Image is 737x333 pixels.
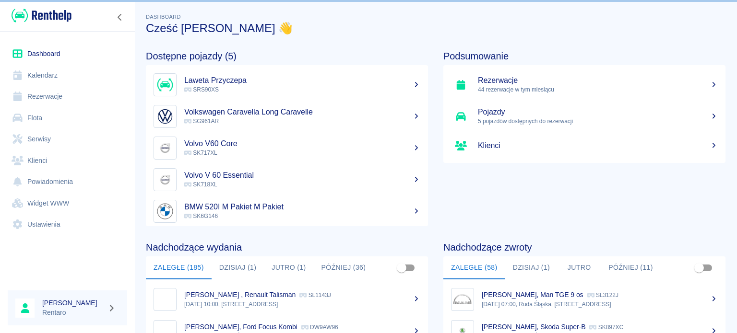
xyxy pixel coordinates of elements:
h6: [PERSON_NAME] [42,298,104,308]
p: SL1143J [299,292,331,299]
p: [DATE] 10:00, [STREET_ADDRESS] [184,300,420,309]
p: [DATE] 07:00, Ruda Śląska, [STREET_ADDRESS] [482,300,718,309]
button: Później (11) [601,256,661,279]
a: Klienci [8,150,127,172]
p: 5 pojazdów dostępnych do rezerwacji [478,117,718,126]
h5: Volvo V60 Core [184,139,420,149]
img: Image [453,290,472,309]
span: SK718XL [184,181,217,188]
span: Pokaż przypisane tylko do mnie [392,259,411,277]
p: [PERSON_NAME] , Renault Talisman [184,291,296,299]
button: Dzisiaj (1) [505,256,558,279]
button: Zaległe (185) [146,256,212,279]
span: SK717XL [184,149,217,156]
a: ImageVolvo V 60 Essential SK718XL [146,164,428,195]
a: Ustawienia [8,214,127,235]
button: Zaległe (58) [443,256,505,279]
p: 44 rezerwacje w tym miesiącu [478,85,718,94]
p: Rentaro [42,308,104,318]
a: Rezerwacje [8,86,127,107]
a: Image[PERSON_NAME], Man TGE 9 os SL3122J[DATE] 07:00, Ruda Śląska, [STREET_ADDRESS] [443,283,725,315]
a: Serwisy [8,128,127,150]
h4: Dostępne pojazdy (5) [146,50,428,62]
img: Image [156,107,174,126]
p: [PERSON_NAME], Man TGE 9 os [482,291,583,299]
h4: Nadchodzące wydania [146,241,428,253]
h3: Cześć [PERSON_NAME] 👋 [146,22,725,35]
a: Rezerwacje44 rezerwacje w tym miesiącu [443,69,725,101]
button: Jutro [558,256,601,279]
h5: Pojazdy [478,107,718,117]
h5: Laweta Przyczepa [184,76,420,85]
button: Później (36) [314,256,374,279]
a: Widget WWW [8,193,127,214]
button: Zwiń nawigację [113,11,127,23]
img: Image [156,171,174,189]
h4: Nadchodzące zwroty [443,241,725,253]
p: [PERSON_NAME], Ford Focus Kombi [184,323,297,331]
h4: Podsumowanie [443,50,725,62]
p: [PERSON_NAME], Skoda Super-B [482,323,585,331]
p: SK897XC [589,324,623,331]
a: Powiadomienia [8,171,127,193]
span: SRS90XS [184,86,219,93]
img: Image [156,76,174,94]
a: ImageVolvo V60 Core SK717XL [146,132,428,164]
a: ImageVolkswagen Caravella Long Caravelle SG961AR [146,101,428,132]
span: Pokaż przypisane tylko do mnie [690,259,708,277]
p: DW9AW96 [301,324,338,331]
span: SG961AR [184,118,219,125]
a: Image[PERSON_NAME] , Renault Talisman SL1143J[DATE] 10:00, [STREET_ADDRESS] [146,283,428,315]
p: SL3122J [587,292,618,299]
img: Image [156,139,174,157]
a: Dashboard [8,43,127,65]
a: Renthelp logo [8,8,71,23]
h5: BMW 520I M Pakiet M Pakiet [184,202,420,212]
button: Jutro (1) [264,256,313,279]
h5: Volvo V 60 Essential [184,171,420,180]
img: Renthelp logo [12,8,71,23]
h5: Klienci [478,141,718,150]
img: Image [156,290,174,309]
a: ImageBMW 520I M Pakiet M Pakiet SK6G146 [146,195,428,227]
a: ImageLaweta Przyczepa SRS90XS [146,69,428,101]
a: Pojazdy5 pojazdów dostępnych do rezerwacji [443,101,725,132]
a: Kalendarz [8,65,127,86]
button: Dzisiaj (1) [212,256,264,279]
img: Image [156,202,174,220]
a: Flota [8,107,127,129]
span: SK6G146 [184,213,218,219]
h5: Rezerwacje [478,76,718,85]
span: Dashboard [146,14,181,20]
h5: Volkswagen Caravella Long Caravelle [184,107,420,117]
a: Klienci [443,132,725,159]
